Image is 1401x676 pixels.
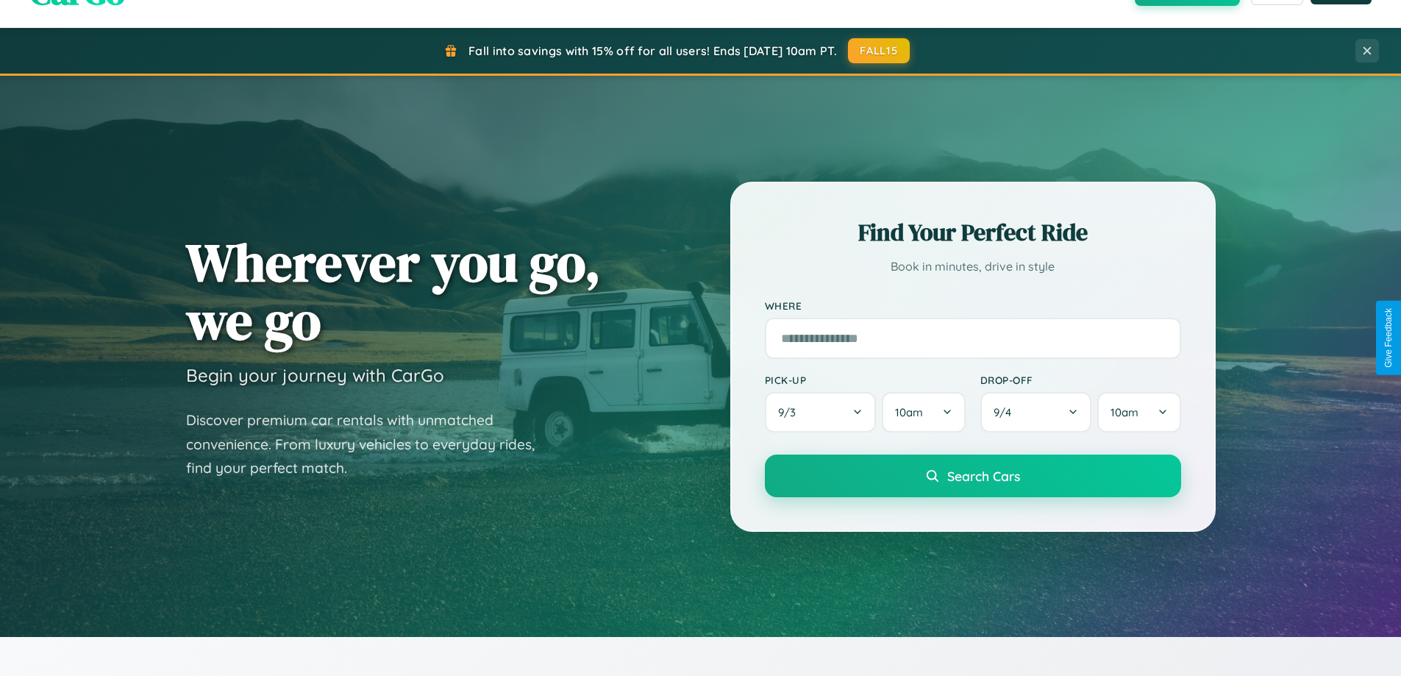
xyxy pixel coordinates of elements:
span: Fall into savings with 15% off for all users! Ends [DATE] 10am PT. [468,43,837,58]
button: Search Cars [765,455,1181,497]
label: Drop-off [980,374,1181,386]
p: Discover premium car rentals with unmatched convenience. From luxury vehicles to everyday rides, ... [186,408,554,480]
span: 10am [1111,405,1138,419]
span: 9 / 3 [778,405,803,419]
h1: Wherever you go, we go [186,233,601,349]
div: Give Feedback [1383,308,1394,368]
h3: Begin your journey with CarGo [186,364,444,386]
button: FALL15 [848,38,910,63]
button: 9/4 [980,392,1092,433]
span: Search Cars [947,468,1020,484]
label: Pick-up [765,374,966,386]
button: 9/3 [765,392,877,433]
p: Book in minutes, drive in style [765,256,1181,277]
h2: Find Your Perfect Ride [765,216,1181,249]
span: 10am [895,405,923,419]
button: 10am [1097,392,1180,433]
span: 9 / 4 [994,405,1019,419]
label: Where [765,299,1181,312]
button: 10am [882,392,965,433]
